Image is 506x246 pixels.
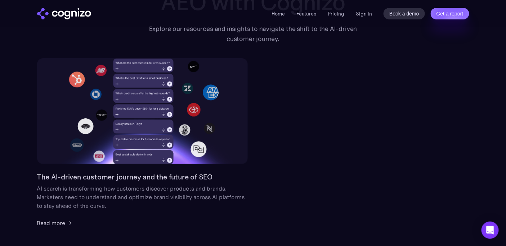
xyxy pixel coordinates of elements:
[37,8,91,19] img: cognizo logo
[328,10,344,17] a: Pricing
[37,219,66,227] div: Read more
[141,24,365,44] div: Explore our resources and insights to navigate the shift to the AI-driven customer journey.
[296,10,316,17] a: Features
[37,171,213,183] h2: The AI-driven customer journey and the future of SEO
[37,184,248,210] div: AI search is transforming how customers discover products and brands. Marketers need to understan...
[384,8,425,19] a: Book a demo
[482,222,499,239] div: Open Intercom Messenger
[356,9,372,18] a: Sign in
[272,10,285,17] a: Home
[37,8,91,19] a: home
[37,58,248,227] a: The AI-driven customer journey and the future of SEOAI search is transforming how customers disco...
[431,8,469,19] a: Get a report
